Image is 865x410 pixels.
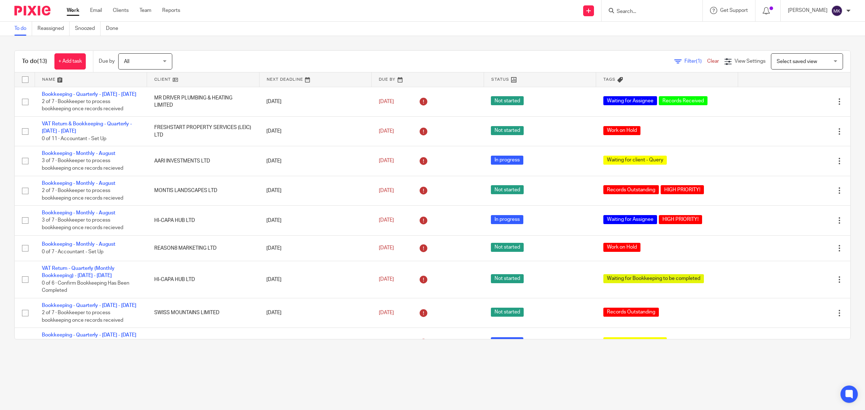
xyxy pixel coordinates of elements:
td: REASON8 MARKETING LTD [147,235,259,261]
a: Bookkeeping - Monthly - August [42,242,115,247]
a: + Add task [54,53,86,70]
td: AARI INVESTMENTS LTD [147,146,259,176]
a: Work [67,7,79,14]
span: Records Received [659,96,707,105]
a: Bookkeeping - Monthly - August [42,181,115,186]
span: Waiting for client - Query [603,156,667,165]
td: MONTIS LANDSCAPES LTD [147,176,259,205]
td: [DATE] [259,116,372,146]
span: In progress [491,215,523,224]
span: 0 of 7 · Accountant - Set Up [42,249,103,254]
span: [DATE] [379,310,394,315]
span: (13) [37,58,47,64]
a: Bookkeeping - Monthly - August [42,151,115,156]
span: Not started [491,308,524,317]
td: [DATE] [259,87,372,116]
span: Waiting for Bookkeeping to be completed [603,274,704,283]
a: To do [14,22,32,36]
span: Records Outstanding [603,308,659,317]
span: Not started [491,126,524,135]
h1: To do [22,58,47,65]
a: Email [90,7,102,14]
span: Records Outstanding [603,185,659,194]
td: SWISS MOUNTAINS LIMITED [147,298,259,327]
span: All [124,59,129,64]
input: Search [616,9,681,15]
td: [DATE] [259,298,372,327]
span: [DATE] [379,277,394,282]
a: Snoozed [75,22,101,36]
span: Not started [491,243,524,252]
span: In progress [491,337,523,346]
td: HI-CAPA HUB LTD [147,206,259,235]
p: [PERSON_NAME] [788,7,828,14]
img: Pixie [14,6,50,15]
span: 2 of 7 · Bookkeeper to process bookkeeping once records received [42,310,123,323]
td: HI-CAPA HUB LTD [147,261,259,298]
span: Work on Hold [603,126,640,135]
span: (1) [696,59,702,64]
span: HIGH PRIORITY! [659,215,702,224]
a: Reassigned [37,22,70,36]
a: Bookkeeping - Quarterly - [DATE] - [DATE] [42,303,136,308]
span: View Settings [735,59,766,64]
span: HIGH PRIORITY! [661,185,704,194]
td: [DATE] [259,235,372,261]
span: Not started [491,274,524,283]
span: [DATE] [379,129,394,134]
td: [DATE] [259,261,372,298]
td: [DATE] [259,328,372,357]
span: [DATE] [379,188,394,193]
a: Done [106,22,124,36]
a: VAT Return & Bookkeeping - Quarterly - [DATE] - [DATE] [42,121,132,134]
a: Clients [113,7,129,14]
td: MR DRIVER PLUMBING & HEATING LIMITED [147,87,259,116]
td: CFW LTD [147,328,259,357]
td: FRESHSTART PROPERTY SERVICES (LEIC) LTD [147,116,259,146]
span: 3 of 7 · Bookkeeper to process bookkeeping once records recieved [42,218,123,231]
td: [DATE] [259,206,372,235]
td: [DATE] [259,176,372,205]
span: [DATE] [379,246,394,251]
span: Work on Hold [603,243,640,252]
span: [DATE] [379,159,394,164]
span: Waiting for client - Query [603,337,667,346]
span: 2 of 7 · Bookkeeper to process bookkeeping once records recieved [42,188,123,201]
span: Select saved view [777,59,817,64]
a: Team [139,7,151,14]
p: Due by [99,58,115,65]
span: [DATE] [379,218,394,223]
img: svg%3E [831,5,843,17]
span: 0 of 11 · Accountant - Set Up [42,136,106,141]
a: Bookkeeping - Quarterly - [DATE] - [DATE] [42,333,136,338]
span: Get Support [720,8,748,13]
a: Bookkeeping - Quarterly - [DATE] - [DATE] [42,92,136,97]
span: Waiting for Assignee [603,96,657,105]
a: Reports [162,7,180,14]
span: Waiting for Assignee [603,215,657,224]
span: Not started [491,185,524,194]
span: Filter [684,59,707,64]
span: 0 of 6 · Confirm Bookkeeping Has Been Completed [42,281,129,293]
td: [DATE] [259,146,372,176]
a: Clear [707,59,719,64]
span: Not started [491,96,524,105]
span: 2 of 7 · Bookkeeper to process bookkeeping once records received [42,99,123,112]
span: 3 of 7 · Bookkeeper to process bookkeeping once records recieved [42,159,123,171]
span: Tags [603,77,616,81]
a: Bookkeeping - Monthly - August [42,210,115,215]
a: VAT Return - Quarterly (Monthly Bookkeeping) - [DATE] - [DATE] [42,266,115,278]
span: [DATE] [379,99,394,104]
span: In progress [491,156,523,165]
